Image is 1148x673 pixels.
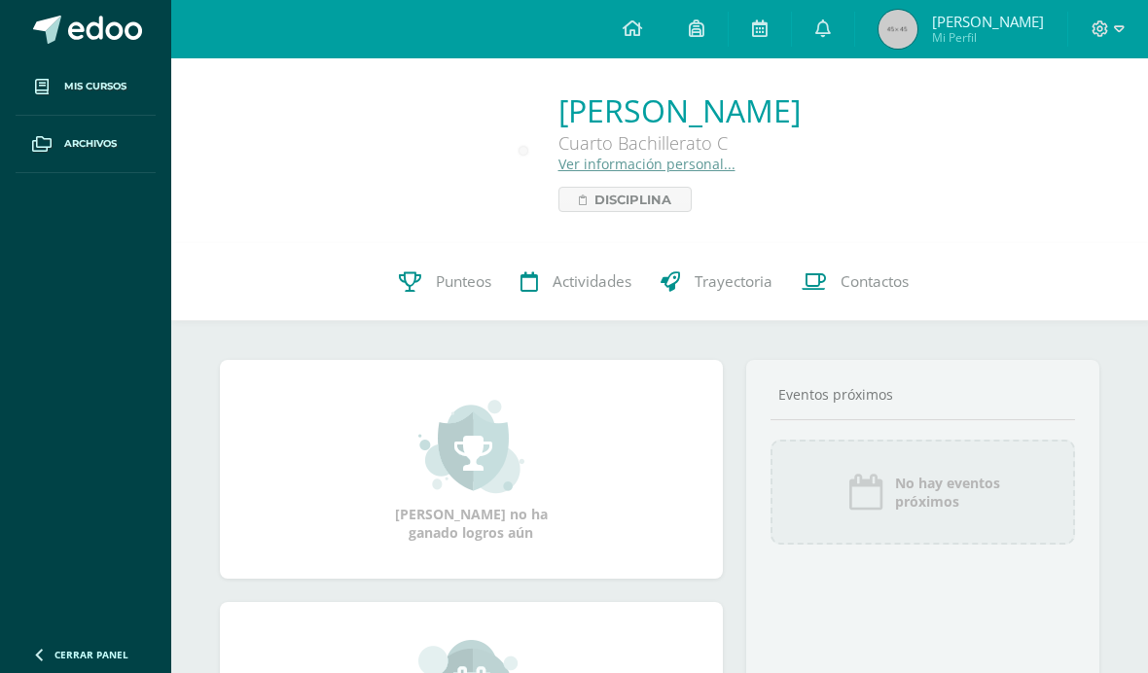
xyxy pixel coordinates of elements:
a: Trayectoria [646,243,787,321]
a: Punteos [384,243,506,321]
a: Mis cursos [16,58,156,116]
img: 45x45 [879,10,917,49]
a: Actividades [506,243,646,321]
span: Trayectoria [695,271,772,292]
span: Mi Perfil [932,29,1044,46]
span: Actividades [553,271,631,292]
span: Contactos [841,271,909,292]
div: [PERSON_NAME] no ha ganado logros aún [374,398,568,542]
span: No hay eventos próximos [895,474,1000,511]
span: Punteos [436,271,491,292]
img: achievement_small.png [418,398,524,495]
a: Archivos [16,116,156,173]
span: Mis cursos [64,79,126,94]
a: Ver información personal... [558,155,735,173]
div: Cuarto Bachillerato C [558,131,801,155]
a: [PERSON_NAME] [558,89,801,131]
span: Disciplina [594,188,671,211]
span: Cerrar panel [54,648,128,661]
div: Eventos próximos [771,385,1075,404]
img: event_icon.png [846,473,885,512]
span: Archivos [64,136,117,152]
span: [PERSON_NAME] [932,12,1044,31]
a: Disciplina [558,187,692,212]
a: Contactos [787,243,923,321]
